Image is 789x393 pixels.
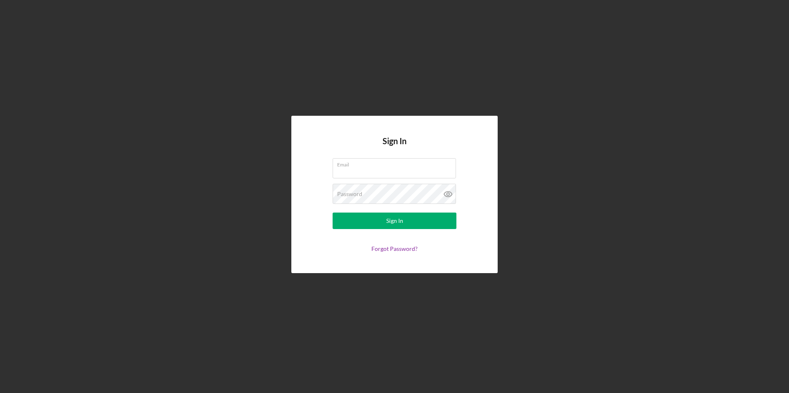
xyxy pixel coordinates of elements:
[337,159,456,168] label: Email
[333,213,456,229] button: Sign In
[337,191,362,197] label: Password
[371,245,418,252] a: Forgot Password?
[386,213,403,229] div: Sign In
[383,136,406,158] h4: Sign In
